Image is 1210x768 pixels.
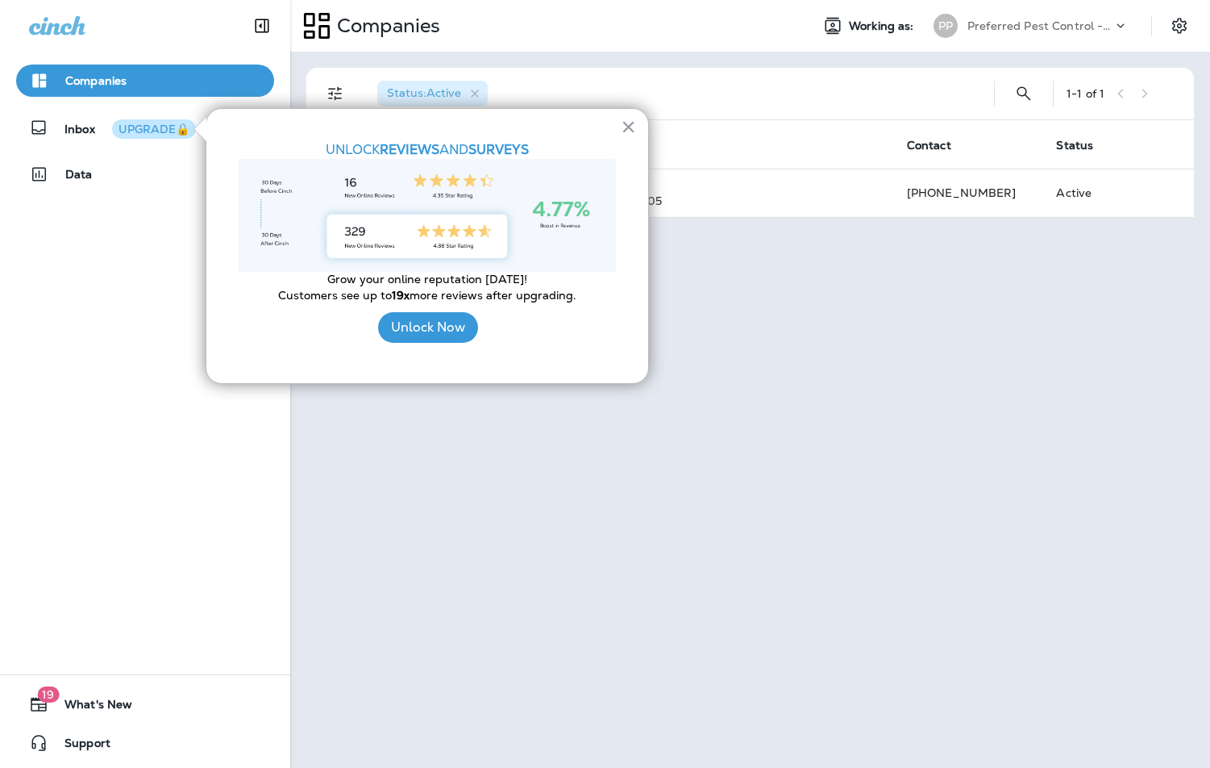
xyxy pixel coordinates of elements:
[37,687,59,703] span: 19
[326,141,380,158] span: UNLOCK
[331,14,440,38] p: Companies
[439,141,468,158] span: AND
[1008,77,1040,110] button: Search Companies
[907,139,951,152] span: Contact
[278,288,392,303] span: Customers see up to
[378,312,478,343] button: Unlock Now
[64,119,196,136] p: Inbox
[1165,11,1194,40] button: Settings
[48,737,110,756] span: Support
[849,19,917,33] span: Working as:
[410,288,576,303] span: more reviews after upgrading.
[1067,87,1104,100] div: 1 - 1 of 1
[967,19,1112,32] p: Preferred Pest Control - Palmetto
[380,141,439,158] strong: REVIEWS
[65,74,127,87] p: Companies
[48,698,132,717] span: What's New
[319,77,351,110] button: Filters
[468,141,529,158] strong: SURVEYS
[621,114,636,140] button: Close
[392,288,410,303] strong: 19x
[239,10,285,42] button: Collapse Sidebar
[1056,139,1093,152] span: Status
[239,272,616,288] p: Grow your online reputation [DATE]!
[119,123,189,135] div: UPGRADE🔒
[387,86,461,100] span: Status : Active
[65,168,93,181] p: Data
[1043,169,1135,217] td: Active
[894,169,1044,217] td: [PHONE_NUMBER]
[933,14,958,38] div: PP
